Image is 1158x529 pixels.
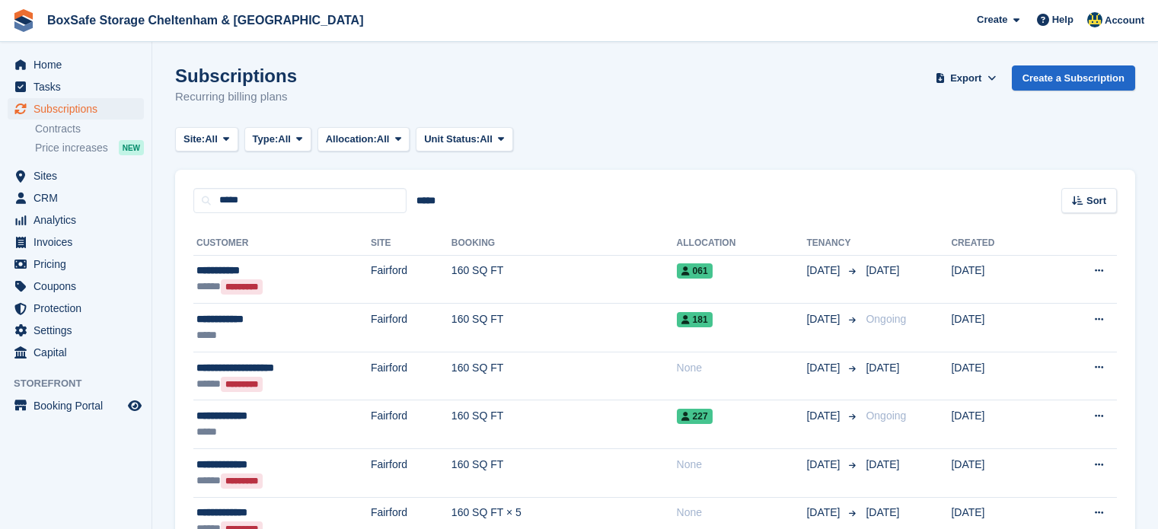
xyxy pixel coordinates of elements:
span: [DATE] [866,458,899,470]
span: [DATE] [806,505,843,521]
td: 160 SQ FT [451,352,677,400]
button: Type: All [244,127,311,152]
span: Analytics [33,209,125,231]
span: [DATE] [806,408,843,424]
button: Unit Status: All [416,127,512,152]
span: Sites [33,165,125,186]
span: Sort [1086,193,1106,209]
span: All [205,132,218,147]
button: Site: All [175,127,238,152]
span: All [377,132,390,147]
span: Type: [253,132,279,147]
td: 160 SQ FT [451,400,677,449]
a: menu [8,395,144,416]
td: Fairford [371,255,451,304]
a: menu [8,342,144,363]
a: Contracts [35,122,144,136]
span: Create [977,12,1007,27]
th: Site [371,231,451,256]
th: Created [951,231,1047,256]
td: [DATE] [951,400,1047,449]
th: Booking [451,231,677,256]
td: Fairford [371,449,451,498]
span: Price increases [35,141,108,155]
span: Coupons [33,276,125,297]
a: menu [8,298,144,319]
button: Export [933,65,1000,91]
span: Help [1052,12,1073,27]
h1: Subscriptions [175,65,297,86]
span: Capital [33,342,125,363]
span: Subscriptions [33,98,125,120]
img: stora-icon-8386f47178a22dfd0bd8f6a31ec36ba5ce8667c1dd55bd0f319d3a0aa187defe.svg [12,9,35,32]
img: Kim Virabi [1087,12,1102,27]
div: None [677,505,807,521]
td: [DATE] [951,352,1047,400]
span: Pricing [33,253,125,275]
td: Fairford [371,400,451,449]
th: Allocation [677,231,807,256]
span: Site: [183,132,205,147]
span: 181 [677,312,713,327]
div: None [677,457,807,473]
span: Invoices [33,231,125,253]
span: 061 [677,263,713,279]
td: [DATE] [951,255,1047,304]
span: [DATE] [866,264,899,276]
a: menu [8,187,144,209]
span: [DATE] [806,263,843,279]
span: [DATE] [866,362,899,374]
a: BoxSafe Storage Cheltenham & [GEOGRAPHIC_DATA] [41,8,369,33]
span: Home [33,54,125,75]
a: Preview store [126,397,144,415]
td: [DATE] [951,304,1047,352]
div: NEW [119,140,144,155]
span: Account [1105,13,1144,28]
a: menu [8,276,144,297]
td: 160 SQ FT [451,255,677,304]
a: menu [8,165,144,186]
span: [DATE] [806,311,843,327]
a: menu [8,98,144,120]
span: Storefront [14,376,152,391]
span: [DATE] [866,506,899,518]
span: Tasks [33,76,125,97]
span: Booking Portal [33,395,125,416]
span: Ongoing [866,313,906,325]
a: Create a Subscription [1012,65,1135,91]
a: menu [8,76,144,97]
a: Price increases NEW [35,139,144,156]
span: Settings [33,320,125,341]
td: 160 SQ FT [451,449,677,498]
span: Export [950,71,981,86]
span: CRM [33,187,125,209]
a: menu [8,209,144,231]
a: menu [8,231,144,253]
span: All [278,132,291,147]
div: None [677,360,807,376]
button: Allocation: All [317,127,410,152]
span: Protection [33,298,125,319]
a: menu [8,320,144,341]
td: 160 SQ FT [451,304,677,352]
span: 227 [677,409,713,424]
td: [DATE] [951,449,1047,498]
p: Recurring billing plans [175,88,297,106]
a: menu [8,253,144,275]
span: All [480,132,493,147]
span: Ongoing [866,409,906,422]
span: [DATE] [806,457,843,473]
td: Fairford [371,352,451,400]
th: Tenancy [806,231,860,256]
span: [DATE] [806,360,843,376]
span: Unit Status: [424,132,480,147]
td: Fairford [371,304,451,352]
th: Customer [193,231,371,256]
a: menu [8,54,144,75]
span: Allocation: [326,132,377,147]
